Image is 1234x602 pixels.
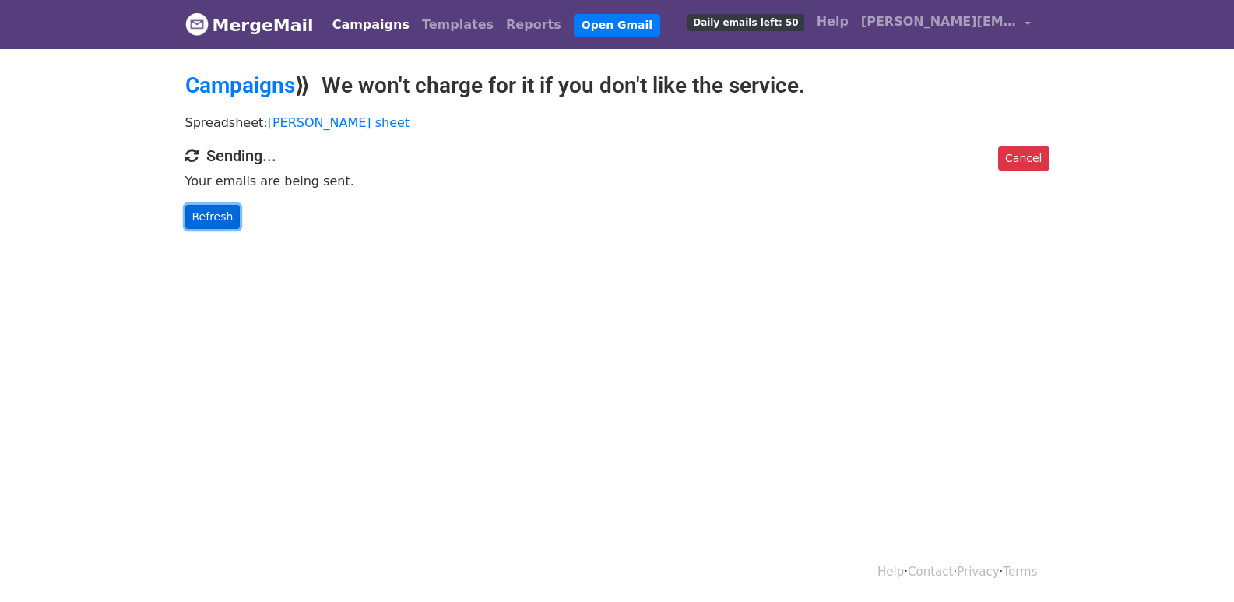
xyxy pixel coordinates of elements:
a: Templates [416,9,500,40]
a: Reports [500,9,568,40]
a: [PERSON_NAME][EMAIL_ADDRESS][DOMAIN_NAME] [855,6,1037,43]
a: Terms [1003,565,1037,579]
a: Help [877,565,904,579]
a: Cancel [998,146,1049,171]
a: Daily emails left: 50 [681,6,810,37]
a: Contact [908,565,953,579]
a: Campaigns [185,72,295,98]
a: Privacy [957,565,999,579]
h4: Sending... [185,146,1049,165]
span: Daily emails left: 50 [687,14,803,31]
p: Your emails are being sent. [185,173,1049,189]
p: Spreadsheet: [185,114,1049,131]
a: MergeMail [185,9,314,41]
iframe: Chat Widget [1156,527,1234,602]
a: Refresh [185,205,241,229]
h2: ⟫ We won't charge for it if you don't like the service. [185,72,1049,99]
img: MergeMail logo [185,12,209,36]
a: [PERSON_NAME] sheet [268,115,410,130]
a: Campaigns [326,9,416,40]
a: Help [810,6,855,37]
span: [PERSON_NAME][EMAIL_ADDRESS][DOMAIN_NAME] [861,12,1017,31]
a: Open Gmail [574,14,660,37]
